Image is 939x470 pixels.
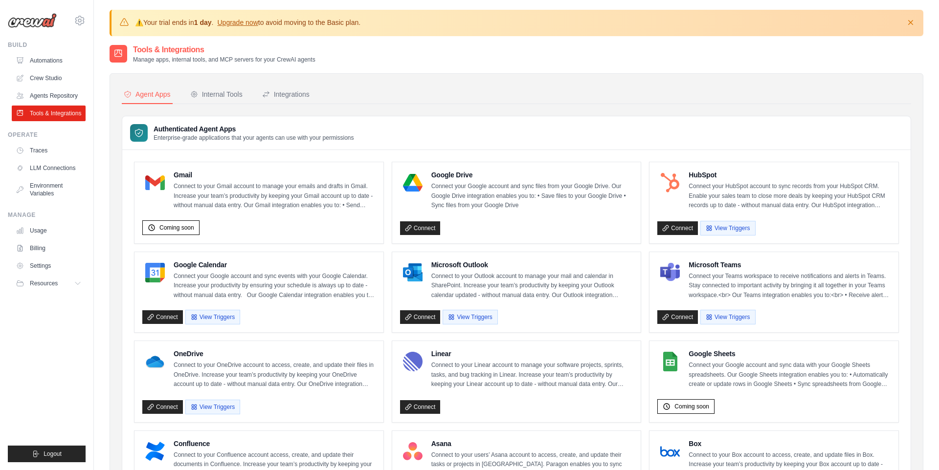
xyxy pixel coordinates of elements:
p: Connect your Google account and sync data with your Google Sheets spreadsheets. Our Google Sheets... [689,361,891,389]
div: Manage [8,211,86,219]
a: Connect [657,310,698,324]
a: Environment Variables [12,178,86,201]
button: Logout [8,446,86,462]
span: Logout [44,450,62,458]
button: Agent Apps [122,85,173,104]
h4: Google Drive [431,170,633,180]
h4: Confluence [174,439,376,449]
img: Gmail Logo [145,173,165,192]
button: View Triggers [443,310,497,324]
a: Traces [12,143,86,158]
h3: Authenticated Agent Apps [154,124,354,134]
p: Connect to your Outlook account to manage your mail and calendar in SharePoint. Increase your tea... [431,272,633,300]
p: Connect to your Gmail account to manage your emails and drafts in Gmail. Increase your team’s pro... [174,182,376,211]
span: Coming soon [159,224,194,232]
a: Tools & Integrations [12,106,86,121]
img: Box Logo [660,442,680,461]
button: View Triggers [185,400,240,414]
a: Connect [142,400,183,414]
button: Resources [12,276,86,291]
h2: Tools & Integrations [133,44,315,56]
a: Connect [400,221,441,235]
button: View Triggers [700,221,755,235]
div: Internal Tools [190,89,243,99]
a: LLM Connections [12,160,86,176]
img: Google Sheets Logo [660,352,680,371]
button: View Triggers [185,310,240,324]
span: Coming soon [674,403,709,410]
img: Microsoft Teams Logo [660,263,680,282]
img: HubSpot Logo [660,173,680,192]
h4: Microsoft Teams [689,260,891,270]
a: Settings [12,258,86,274]
a: Agents Repository [12,88,86,104]
p: Enterprise-grade applications that your agents can use with your permissions [154,134,354,142]
p: Connect your Teams workspace to receive notifications and alerts in Teams. Stay connected to impo... [689,272,891,300]
img: Logo [8,13,57,28]
h4: Gmail [174,170,376,180]
p: Connect your HubSpot account to sync records from your HubSpot CRM. Enable your sales team to clo... [689,182,891,211]
img: Google Calendar Logo [145,263,165,282]
img: Linear Logo [403,352,423,371]
img: Confluence Logo [145,442,165,461]
img: Asana Logo [403,442,423,461]
img: Microsoft Outlook Logo [403,263,423,282]
h4: Box [689,439,891,449]
h4: Microsoft Outlook [431,260,633,270]
a: Connect [400,310,441,324]
p: Connect to your Linear account to manage your software projects, sprints, tasks, and bug tracking... [431,361,633,389]
a: Upgrade now [217,19,258,26]
h4: Google Calendar [174,260,376,270]
p: Connect to your OneDrive account to access, create, and update their files in OneDrive. Increase ... [174,361,376,389]
a: Crew Studio [12,70,86,86]
button: Integrations [260,85,312,104]
div: Operate [8,131,86,139]
img: OneDrive Logo [145,352,165,371]
a: Billing [12,240,86,256]
h4: Asana [431,439,633,449]
div: Agent Apps [124,89,171,99]
div: Build [8,41,86,49]
a: Connect [400,400,441,414]
a: Automations [12,53,86,68]
a: Usage [12,223,86,238]
p: Connect your Google account and sync files from your Google Drive. Our Google Drive integration e... [431,182,633,211]
p: Your trial ends in . to avoid moving to the Basic plan. [135,18,360,27]
span: Resources [30,279,58,287]
button: View Triggers [700,310,755,324]
h4: Linear [431,349,633,359]
strong: 1 day [194,19,212,26]
h4: HubSpot [689,170,891,180]
p: Manage apps, internal tools, and MCP servers for your CrewAI agents [133,56,315,64]
div: Integrations [262,89,310,99]
h4: Google Sheets [689,349,891,359]
h4: OneDrive [174,349,376,359]
a: Connect [142,310,183,324]
img: Google Drive Logo [403,173,423,192]
p: Connect your Google account and sync events with your Google Calendar. Increase your productivity... [174,272,376,300]
a: Connect [657,221,698,235]
strong: ⚠️ [135,19,143,26]
button: Internal Tools [188,85,245,104]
